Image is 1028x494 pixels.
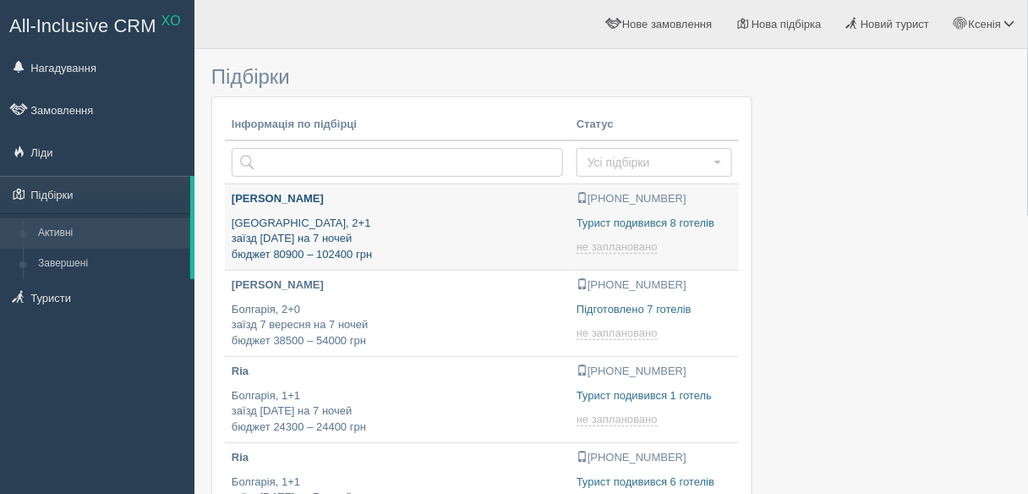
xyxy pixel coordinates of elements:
[577,475,732,491] p: Турист подивився 6 готелів
[752,18,822,30] span: Нова підбірка
[577,191,732,207] p: [PHONE_NUMBER]
[225,271,570,356] a: [PERSON_NAME] Болгарія, 2+0заїзд 7 вересня на 7 ночейбюджет 38500 – 54000 грн
[232,364,563,380] p: Ria
[577,413,661,426] a: не заплановано
[570,110,739,140] th: Статус
[577,148,732,177] button: Усі підбірки
[577,388,732,404] p: Турист подивився 1 готель
[577,450,732,466] p: [PHONE_NUMBER]
[577,327,658,340] span: не заплановано
[211,65,290,88] span: Підбірки
[232,148,563,177] input: Пошук за країною або туристом
[577,302,732,318] p: Підготовлено 7 готелів
[577,364,732,380] p: [PHONE_NUMBER]
[232,277,563,294] p: [PERSON_NAME]
[225,357,570,442] a: Ria Болгарія, 1+1заїзд [DATE] на 7 ночейбюджет 24300 – 24400 грн
[622,18,712,30] span: Нове замовлення
[30,218,190,249] a: Активні
[225,110,570,140] th: Інформація по підбірці
[861,18,929,30] span: Новий турист
[1,1,194,47] a: All-Inclusive CRM XO
[588,154,710,171] span: Усі підбірки
[577,240,658,254] span: не заплановано
[232,191,563,207] p: [PERSON_NAME]
[232,302,563,349] p: Болгарія, 2+0 заїзд 7 вересня на 7 ночей бюджет 38500 – 54000 грн
[161,14,181,28] sup: XO
[232,216,563,263] p: [GEOGRAPHIC_DATA], 2+1 заїзд [DATE] на 7 ночей бюджет 80900 – 102400 грн
[577,240,661,254] a: не заплановано
[577,413,658,426] span: не заплановано
[232,450,563,466] p: Ria
[577,277,732,294] p: [PHONE_NUMBER]
[577,327,661,340] a: не заплановано
[969,18,1001,30] span: Ксенія
[9,15,156,36] span: All-Inclusive CRM
[225,184,570,270] a: [PERSON_NAME] [GEOGRAPHIC_DATA], 2+1заїзд [DATE] на 7 ночейбюджет 80900 – 102400 грн
[232,388,563,436] p: Болгарія, 1+1 заїзд [DATE] на 7 ночей бюджет 24300 – 24400 грн
[30,249,190,279] a: Завершені
[577,216,732,232] p: Турист подивився 8 готелів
